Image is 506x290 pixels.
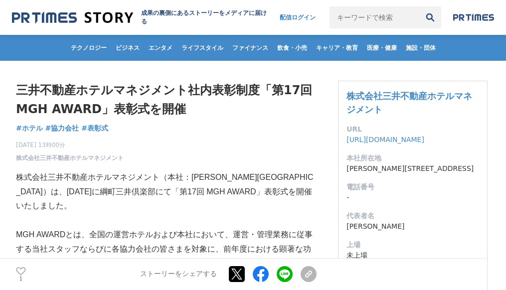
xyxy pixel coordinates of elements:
img: prtimes [453,13,494,21]
a: エンタメ [145,35,176,61]
span: ファイナンス [228,44,272,52]
a: [URL][DOMAIN_NAME] [346,136,424,144]
p: 1 [16,277,26,282]
span: キャリア・教育 [312,44,362,52]
dd: - [346,192,479,203]
dt: URL [346,124,479,135]
span: テクノロジー [67,44,111,52]
a: ライフスタイル [177,35,227,61]
dt: 代表者名 [346,211,479,221]
p: ストーリーをシェアする [140,270,217,279]
a: キャリア・教育 [312,35,362,61]
dt: 本社所在地 [346,153,479,163]
button: 検索 [419,6,441,28]
span: 飲食・小売 [273,44,311,52]
a: 株式会社三井不動産ホテルマネジメント [16,153,124,162]
span: ビジネス [112,44,144,52]
img: 成果の裏側にあるストーリーをメディアに届ける [12,11,133,24]
a: 配信ログイン [270,6,326,28]
a: ファイナンス [228,35,272,61]
a: ビジネス [112,35,144,61]
input: キーワードで検索 [330,6,419,28]
a: 成果の裏側にあるストーリーをメディアに届ける 成果の裏側にあるストーリーをメディアに届ける [12,9,270,26]
a: 医療・健康 [363,35,401,61]
span: #ホテル [16,124,43,133]
a: #協力会社 [45,123,79,134]
p: MGH AWARDとは、全国の運営ホテルおよび本社において、運営・管理業務に従事する当社スタッフならびに各協力会社の皆さまを対象に、前年度における顕著な功績や貢献を称えることを目的として毎年6月... [16,228,317,271]
dt: 上場 [346,240,479,250]
a: #ホテル [16,123,43,134]
span: 施設・団体 [402,44,440,52]
dd: [PERSON_NAME] [346,221,479,232]
span: 医療・健康 [363,44,401,52]
span: エンタメ [145,44,176,52]
a: 施設・団体 [402,35,440,61]
dt: 電話番号 [346,182,479,192]
a: #表彰式 [81,123,108,134]
h2: 成果の裏側にあるストーリーをメディアに届ける [141,9,270,26]
h1: 三井不動産ホテルマネジメント社内表彰制度「第17回 MGH AWARD」表彰式を開催 [16,81,317,119]
a: 株式会社三井不動産ホテルマネジメント [346,91,472,115]
span: #協力会社 [45,124,79,133]
span: ライフスタイル [177,44,227,52]
dd: 未上場 [346,250,479,261]
span: #表彰式 [81,124,108,133]
a: テクノロジー [67,35,111,61]
p: 株式会社三井不動産ホテルマネジメント（本社：[PERSON_NAME][GEOGRAPHIC_DATA]）は、[DATE]に綱町三井倶楽部にて「第17回 MGH AWARD」表彰式を開催いたしました。 [16,170,317,213]
dd: [PERSON_NAME][STREET_ADDRESS] [346,163,479,174]
a: 飲食・小売 [273,35,311,61]
span: [DATE] 13時00分 [16,141,124,149]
